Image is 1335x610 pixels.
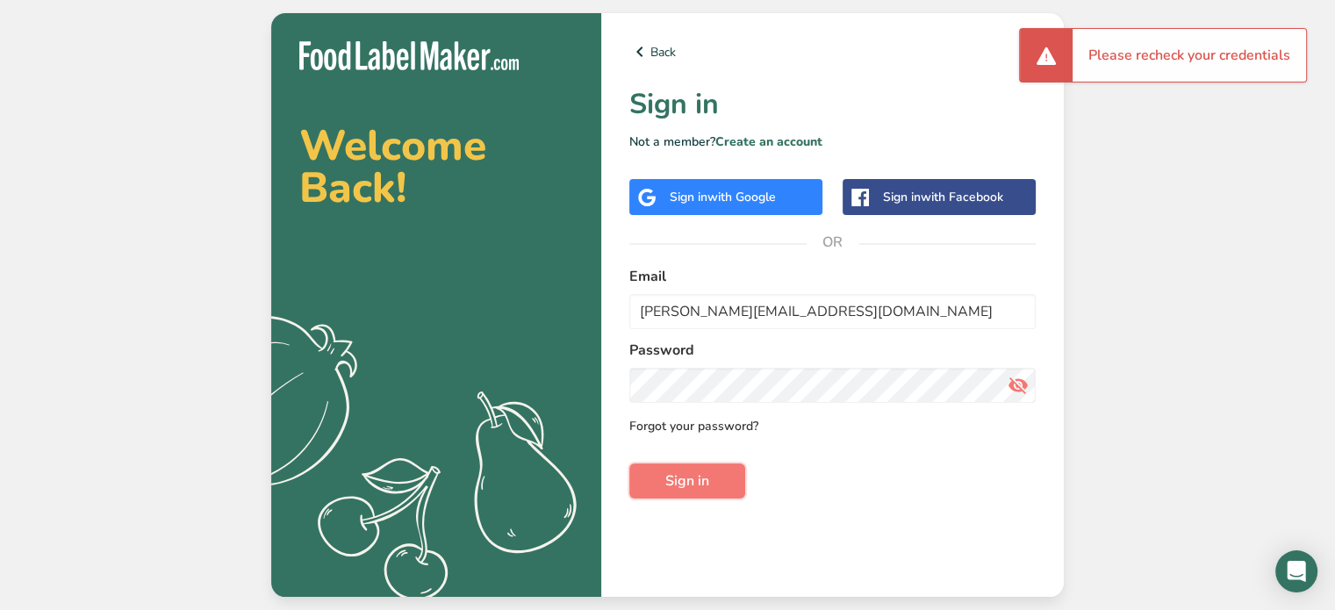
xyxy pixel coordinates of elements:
[707,189,776,205] span: with Google
[921,189,1003,205] span: with Facebook
[629,266,1036,287] label: Email
[883,188,1003,206] div: Sign in
[629,294,1036,329] input: Enter Your Email
[629,41,1036,62] a: Back
[1275,550,1317,592] div: Open Intercom Messenger
[629,463,745,499] button: Sign in
[629,340,1036,361] label: Password
[715,133,822,150] a: Create an account
[670,188,776,206] div: Sign in
[629,83,1036,126] h1: Sign in
[665,470,709,492] span: Sign in
[629,417,758,435] a: Forgot your password?
[629,133,1036,151] p: Not a member?
[807,216,859,269] span: OR
[299,125,573,209] h2: Welcome Back!
[299,41,519,70] img: Food Label Maker
[1073,29,1306,82] div: Please recheck your credentials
